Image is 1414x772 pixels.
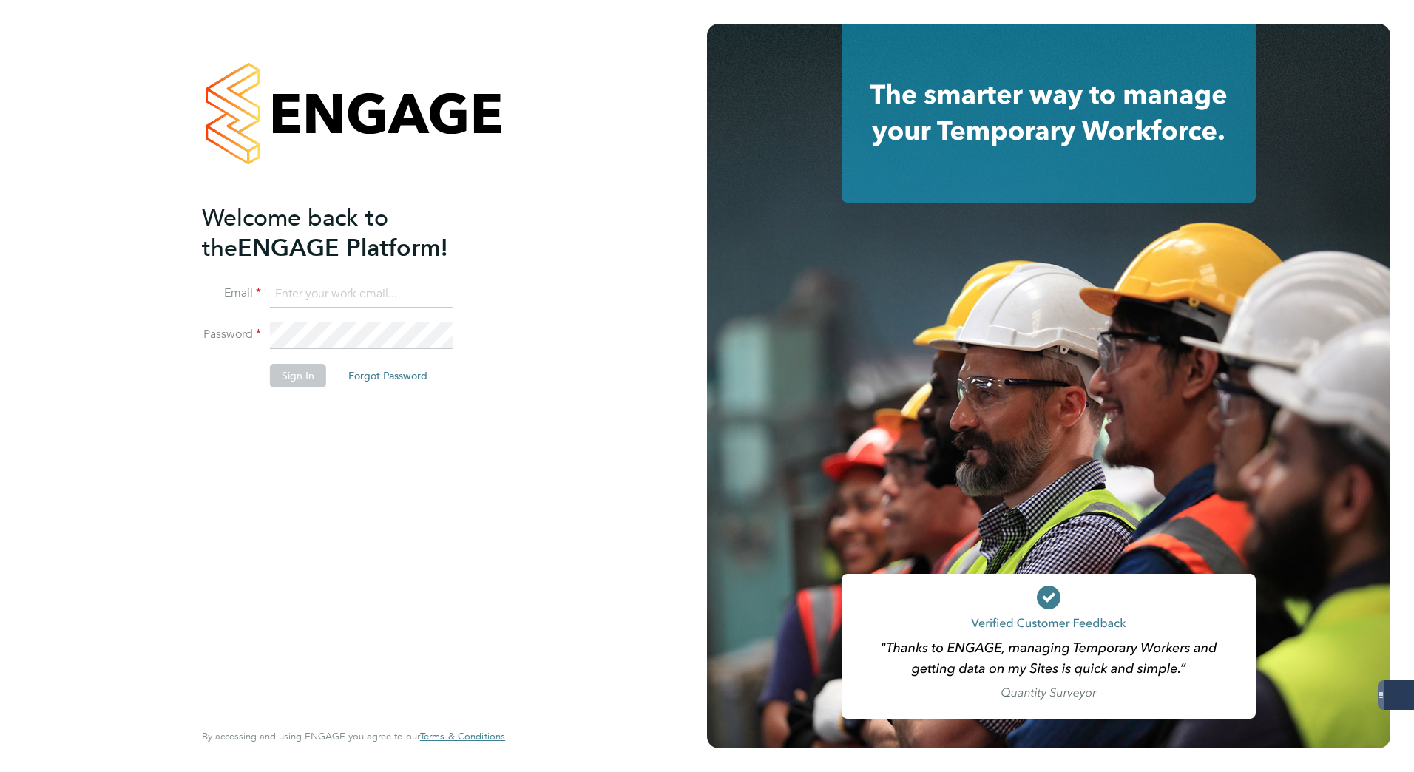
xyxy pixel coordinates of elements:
[202,285,261,301] label: Email
[420,731,505,742] a: Terms & Conditions
[420,730,505,742] span: Terms & Conditions
[270,364,326,387] button: Sign In
[202,730,505,742] span: By accessing and using ENGAGE you agree to our
[202,327,261,342] label: Password
[202,203,388,263] span: Welcome back to the
[336,364,439,387] button: Forgot Password
[202,203,490,263] h2: ENGAGE Platform!
[270,281,453,308] input: Enter your work email...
